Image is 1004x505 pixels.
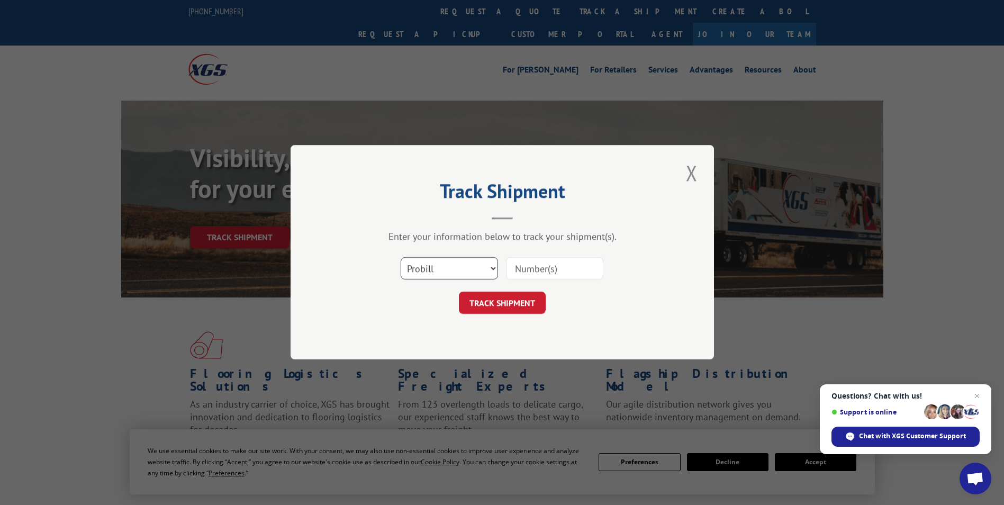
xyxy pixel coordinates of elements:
[683,158,701,187] button: Close modal
[831,392,980,400] span: Questions? Chat with us!
[831,408,920,416] span: Support is online
[831,427,980,447] span: Chat with XGS Customer Support
[506,258,603,280] input: Number(s)
[343,184,661,204] h2: Track Shipment
[960,463,991,494] a: Open chat
[859,431,966,441] span: Chat with XGS Customer Support
[459,292,546,314] button: TRACK SHIPMENT
[343,231,661,243] div: Enter your information below to track your shipment(s).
